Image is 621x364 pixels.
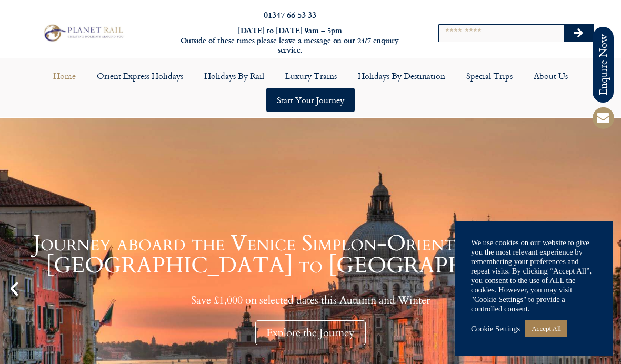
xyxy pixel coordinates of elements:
[523,64,578,88] a: About Us
[347,64,456,88] a: Holidays by Destination
[255,320,366,345] div: Explore the Journey
[5,64,616,112] nav: Menu
[564,25,594,42] button: Search
[41,23,125,43] img: Planet Rail Train Holidays Logo
[275,64,347,88] a: Luxury Trains
[264,8,316,21] a: 01347 66 53 33
[471,324,520,333] a: Cookie Settings
[26,232,595,277] h1: Journey aboard the Venice Simplon-Orient-Express from [GEOGRAPHIC_DATA] to [GEOGRAPHIC_DATA]
[43,64,86,88] a: Home
[86,64,194,88] a: Orient Express Holidays
[26,294,595,307] p: Save £1,000 on selected dates this Autumn and Winter
[194,64,275,88] a: Holidays by Rail
[456,64,523,88] a: Special Trips
[525,320,567,337] a: Accept All
[168,26,412,55] h6: [DATE] to [DATE] 9am – 5pm Outside of these times please leave a message on our 24/7 enquiry serv...
[266,88,355,112] a: Start your Journey
[471,238,597,314] div: We use cookies on our website to give you the most relevant experience by remembering your prefer...
[5,280,23,298] div: Previous slide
